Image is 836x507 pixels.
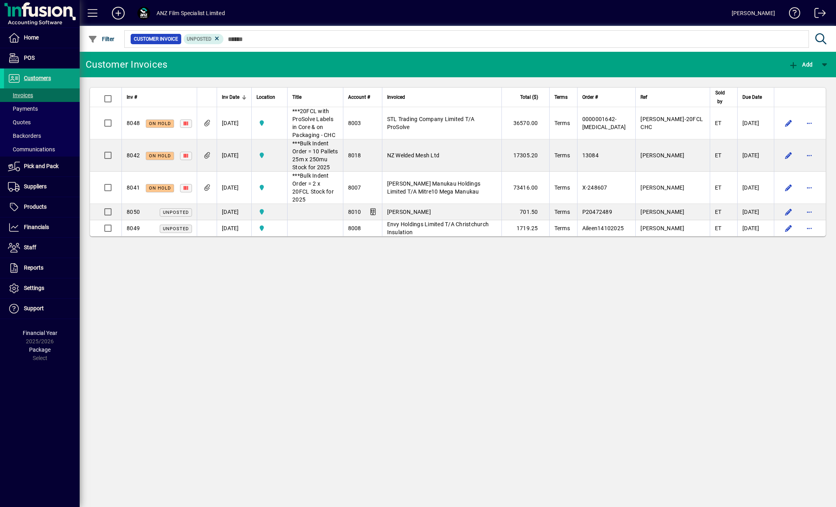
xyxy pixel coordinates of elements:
span: [PERSON_NAME] [387,209,431,215]
button: Edit [782,222,795,235]
span: Customer Invoice [134,35,178,43]
span: 8008 [348,225,361,231]
div: Inv Date [222,93,247,102]
div: Inv # [127,93,192,102]
span: 8050 [127,209,140,215]
span: STL Trading Company Limited T/A ProSolve [387,116,475,130]
span: Home [24,34,39,41]
span: Terms [554,209,570,215]
span: AKL Warehouse [256,151,282,160]
div: Location [256,93,282,102]
span: AKL Warehouse [256,119,282,127]
div: Invoiced [387,93,497,102]
button: Filter [86,32,117,46]
td: [DATE] [217,172,251,204]
td: [DATE] [217,204,251,220]
span: Payments [8,106,38,112]
td: 701.50 [501,204,549,220]
span: ***20FCL with ProSolve Labels in Core & on Packaging - CHC [292,108,335,138]
span: Due Date [742,93,762,102]
span: ET [715,120,722,126]
span: Add [789,61,813,68]
div: Due Date [742,93,769,102]
a: Reports [4,258,80,278]
span: Ref [640,93,647,102]
span: Terms [554,152,570,159]
span: Settings [24,285,44,291]
div: Total ($) [507,93,545,102]
span: NZ Welded Mesh Ltd [387,152,440,159]
button: More options [803,149,816,162]
span: Support [24,305,44,311]
span: 8041 [127,184,140,191]
span: Terms [554,184,570,191]
span: On hold [149,186,171,191]
span: 0000001642-[MEDICAL_DATA] [582,116,626,130]
td: [DATE] [217,107,251,139]
span: Aileen14102025 [582,225,624,231]
span: Staff [24,244,36,251]
button: Edit [782,206,795,218]
button: Edit [782,181,795,194]
span: Envy Holdings Limited T/A Christchurch Insulation [387,221,489,235]
span: Unposted [163,210,189,215]
a: Pick and Pack [4,157,80,176]
span: On hold [149,121,171,126]
span: Terms [554,93,568,102]
span: ***Bulk Indent Order = 2 x 20FCL Stock for 2025 [292,172,334,203]
span: Products [24,204,47,210]
span: AKL Warehouse [256,207,282,216]
span: Package [29,346,51,353]
button: More options [803,117,816,129]
a: Communications [4,143,80,156]
span: [PERSON_NAME] Manukau Holdings Limited T/A Mitre10 Mega Manukau [387,180,481,195]
span: ET [715,225,722,231]
span: Suppliers [24,183,47,190]
span: [PERSON_NAME] [640,209,684,215]
td: [DATE] [217,220,251,236]
span: Quotes [8,119,31,125]
div: Customer Invoices [86,58,167,71]
td: [DATE] [217,139,251,172]
span: Inv # [127,93,137,102]
span: X-248607 [582,184,607,191]
div: Account # [348,93,377,102]
button: Add [787,57,814,72]
span: Invoices [8,92,33,98]
span: 8048 [127,120,140,126]
a: Knowledge Base [783,2,801,27]
div: Sold by [715,88,732,106]
a: Backorders [4,129,80,143]
span: On hold [149,153,171,159]
a: Products [4,197,80,217]
td: [DATE] [737,204,774,220]
span: Customers [24,75,51,81]
span: P20472489 [582,209,612,215]
span: [PERSON_NAME] [640,225,684,231]
span: Backorders [8,133,41,139]
div: [PERSON_NAME] [732,7,775,20]
span: ET [715,184,722,191]
span: Sold by [715,88,725,106]
span: 13084 [582,152,599,159]
a: Financials [4,217,80,237]
td: 73416.00 [501,172,549,204]
span: AKL Warehouse [256,183,282,192]
a: Staff [4,238,80,258]
div: Order # [582,93,631,102]
mat-chip: Customer Invoice Status: Unposted [184,34,224,44]
span: [PERSON_NAME] [640,184,684,191]
a: Quotes [4,115,80,129]
span: 8007 [348,184,361,191]
span: Terms [554,225,570,231]
span: Inv Date [222,93,239,102]
span: [PERSON_NAME]-20FCL CHC [640,116,703,130]
span: Account # [348,93,370,102]
td: 17305.20 [501,139,549,172]
button: Profile [131,6,157,20]
button: Edit [782,149,795,162]
span: Order # [582,93,598,102]
button: Add [106,6,131,20]
span: Communications [8,146,55,153]
td: 36570.00 [501,107,549,139]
